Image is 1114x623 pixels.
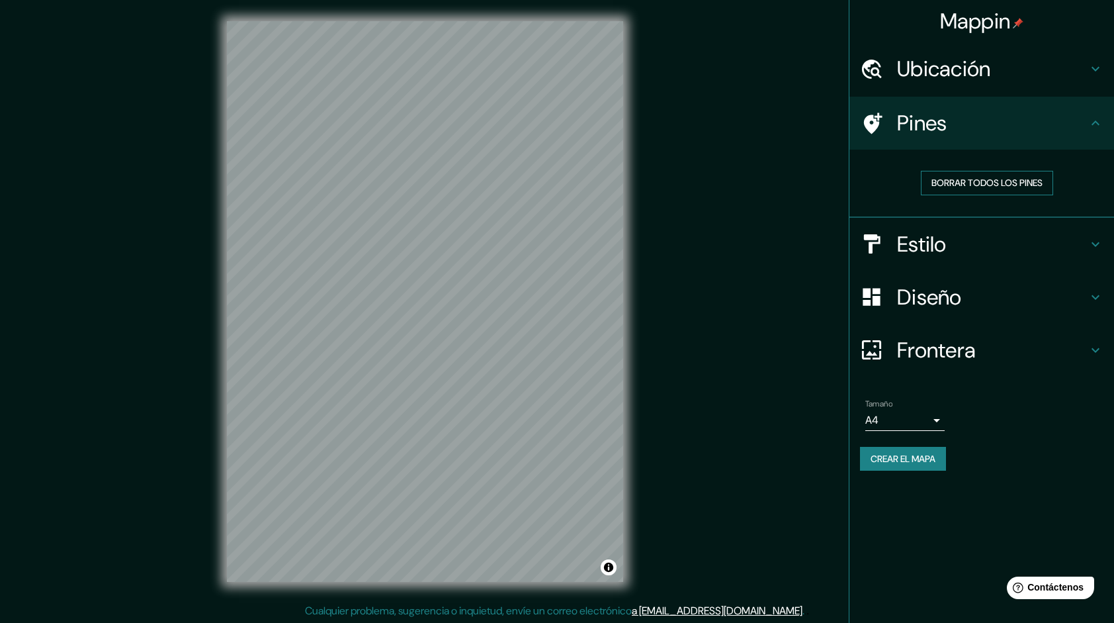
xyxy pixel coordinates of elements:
h4: Diseño [897,284,1088,311]
a: a [EMAIL_ADDRESS][DOMAIN_NAME] [632,604,802,618]
button: Alternar atribución [601,559,617,575]
button: Crear el mapa [860,447,946,471]
div: Ubicación [849,42,1114,95]
div: Pines [849,97,1114,150]
p: Cualquier problema, sugerencia o inquietud, envíe un correo electrónico . [305,603,804,619]
iframe: Help widget launcher [996,571,1099,608]
div: Frontera [849,324,1114,377]
img: pin-icon.png [1013,18,1023,28]
div: Estilo [849,218,1114,271]
div: . [806,603,809,619]
font: Mappin [940,7,1011,35]
div: A4 [865,410,945,431]
button: Borrar todos los pines [921,171,1053,195]
div: Diseño [849,271,1114,324]
font: Borrar todos los pines [931,175,1043,191]
font: Crear el mapa [871,451,935,467]
h4: Estilo [897,231,1088,258]
h4: Pines [897,110,1088,136]
label: Tamaño [865,398,892,409]
h4: Frontera [897,337,1088,363]
h4: Ubicación [897,56,1088,82]
div: . [804,603,806,619]
canvas: Mapa [227,21,623,582]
